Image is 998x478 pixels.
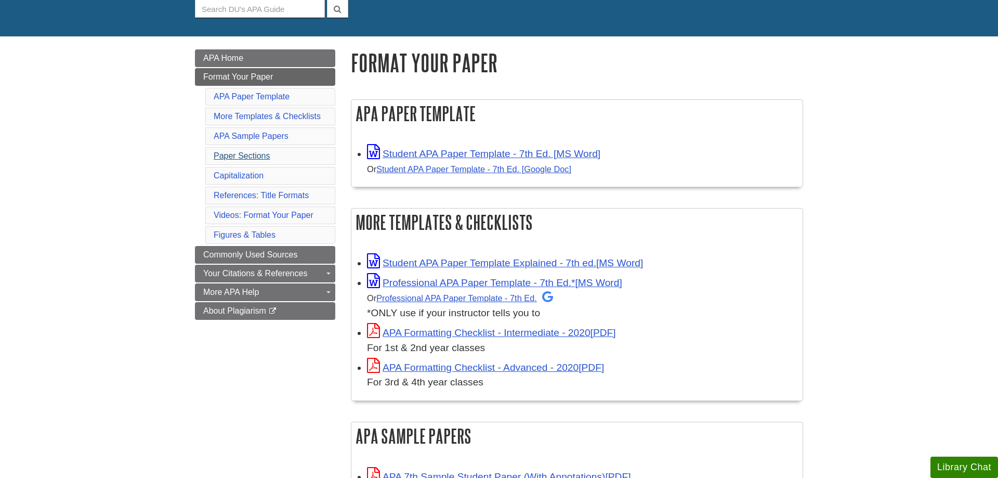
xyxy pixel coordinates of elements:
[203,72,273,81] span: Format Your Paper
[351,209,803,236] h2: More Templates & Checklists
[195,49,335,320] div: Guide Page Menu
[930,457,998,478] button: Library Chat
[195,68,335,86] a: Format Your Paper
[367,277,622,288] a: Link opens in new window
[203,250,297,259] span: Commonly Used Sources
[367,257,643,268] a: Link opens in new window
[214,171,264,180] a: Capitalization
[376,164,571,174] a: Student APA Paper Template - 7th Ed. [Google Doc]
[367,362,604,373] a: Link opens in new window
[195,265,335,282] a: Your Citations & References
[367,375,797,390] div: For 3rd & 4th year classes
[203,269,307,278] span: Your Citations & References
[195,246,335,264] a: Commonly Used Sources
[195,49,335,67] a: APA Home
[214,151,270,160] a: Paper Sections
[203,54,243,62] span: APA Home
[195,302,335,320] a: About Plagiarism
[367,341,797,356] div: For 1st & 2nd year classes
[367,148,600,159] a: Link opens in new window
[367,327,616,338] a: Link opens in new window
[214,211,313,219] a: Videos: Format Your Paper
[268,308,277,315] i: This link opens in a new window
[214,92,290,101] a: APA Paper Template
[214,112,321,121] a: More Templates & Checklists
[203,288,259,296] span: More APA Help
[203,306,266,315] span: About Plagiarism
[351,100,803,127] h2: APA Paper Template
[214,191,309,200] a: References: Title Formats
[214,132,288,140] a: APA Sample Papers
[367,293,553,303] small: Or
[367,290,797,321] div: *ONLY use if your instructor tells you to
[367,164,571,174] small: Or
[351,49,803,76] h1: Format Your Paper
[351,422,803,450] h2: APA Sample Papers
[214,230,275,239] a: Figures & Tables
[195,283,335,301] a: More APA Help
[376,293,553,303] a: Professional APA Paper Template - 7th Ed.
